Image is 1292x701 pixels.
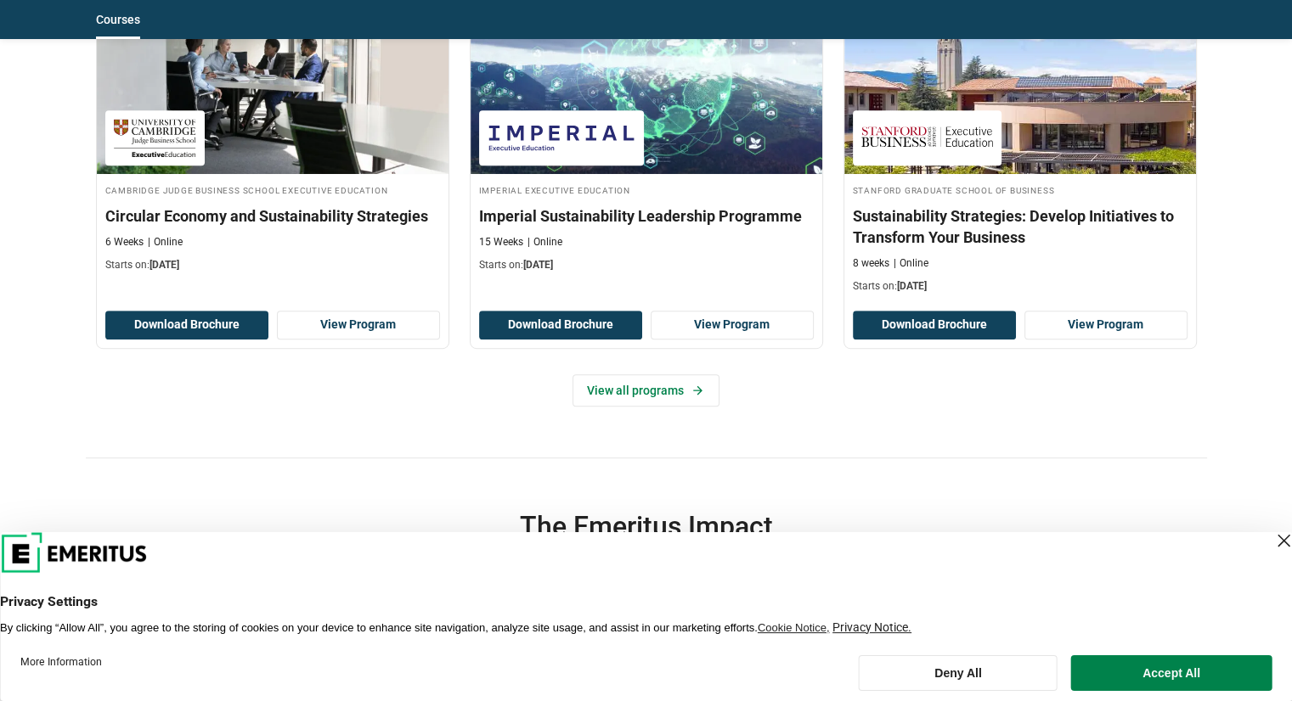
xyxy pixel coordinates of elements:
[523,259,553,271] span: [DATE]
[97,4,449,174] img: Circular Economy and Sustainability Strategies | Online Business Management Course
[844,4,1196,174] img: Sustainability Strategies: Develop Initiatives to Transform Your Business | Online Sustainability...
[861,119,993,157] img: Stanford Graduate School of Business
[853,256,889,271] p: 8 weeks
[105,182,440,197] h4: Cambridge Judge Business School Executive Education
[853,205,1188,248] h3: Sustainability Strategies: Develop Initiatives to Transform Your Business
[479,205,814,227] h3: Imperial Sustainability Leadership Programme
[97,4,449,281] a: Business Management Course by Cambridge Judge Business School Executive Education - October 30, 2...
[853,182,1188,197] h4: Stanford Graduate School of Business
[894,256,928,271] p: Online
[471,4,822,281] a: Leadership Course by Imperial Executive Education - November 13, 2025 Imperial Executive Educatio...
[853,311,1016,339] button: Download Brochure
[105,258,440,272] p: Starts on:
[479,182,814,197] h4: Imperial Executive Education
[853,279,1188,294] p: Starts on:
[105,235,144,250] p: 6 Weeks
[1024,311,1188,339] a: View Program
[150,259,179,271] span: [DATE]
[488,119,635,157] img: Imperial Executive Education
[844,4,1196,302] a: Sustainability Course by Stanford Graduate School of Business - November 13, 2025 Stanford Gradua...
[479,311,642,339] button: Download Brochure
[651,311,814,339] a: View Program
[573,374,719,407] a: View all programs
[479,258,814,272] p: Starts on:
[148,235,183,250] p: Online
[96,509,1197,543] h3: The Emeritus Impact
[479,235,523,250] p: 15 Weeks
[528,235,562,250] p: Online
[277,311,440,339] a: View Program
[105,311,268,339] button: Download Brochure
[105,205,440,227] h3: Circular Economy and Sustainability Strategies
[897,280,927,292] span: [DATE]
[471,4,822,174] img: Imperial Sustainability Leadership Programme | Online Leadership Course
[114,119,196,157] img: Cambridge Judge Business School Executive Education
